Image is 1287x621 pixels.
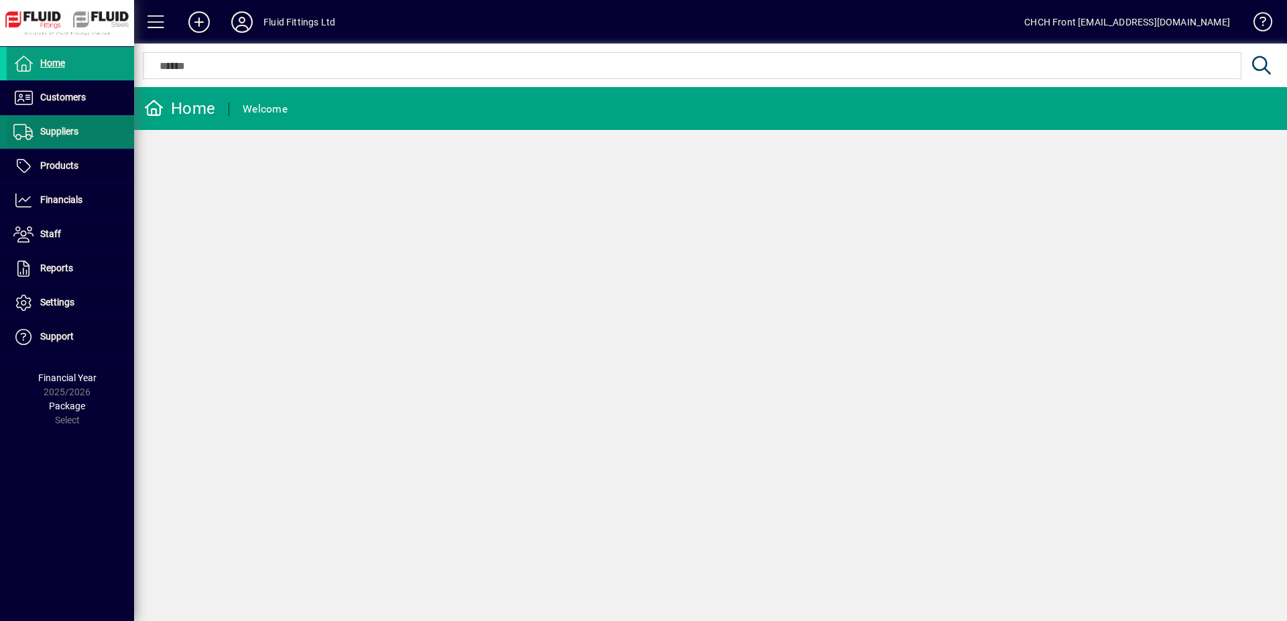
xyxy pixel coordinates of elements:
span: Financial Year [38,372,97,383]
a: Suppliers [7,115,134,149]
a: Reports [7,252,134,285]
span: Suppliers [40,126,78,137]
a: Support [7,320,134,354]
span: Customers [40,92,86,102]
a: Products [7,149,134,183]
div: Fluid Fittings Ltd [263,11,335,33]
span: Settings [40,297,74,307]
div: Home [144,98,215,119]
span: Home [40,58,65,68]
button: Profile [221,10,263,34]
span: Support [40,331,74,342]
span: Financials [40,194,82,205]
span: Products [40,160,78,171]
div: CHCH Front [EMAIL_ADDRESS][DOMAIN_NAME] [1024,11,1230,33]
button: Add [178,10,221,34]
span: Reports [40,263,73,273]
a: Settings [7,286,134,320]
div: Welcome [243,98,288,120]
a: Financials [7,184,134,217]
a: Knowledge Base [1243,3,1270,46]
a: Customers [7,81,134,115]
span: Package [49,401,85,411]
a: Staff [7,218,134,251]
span: Staff [40,228,61,239]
